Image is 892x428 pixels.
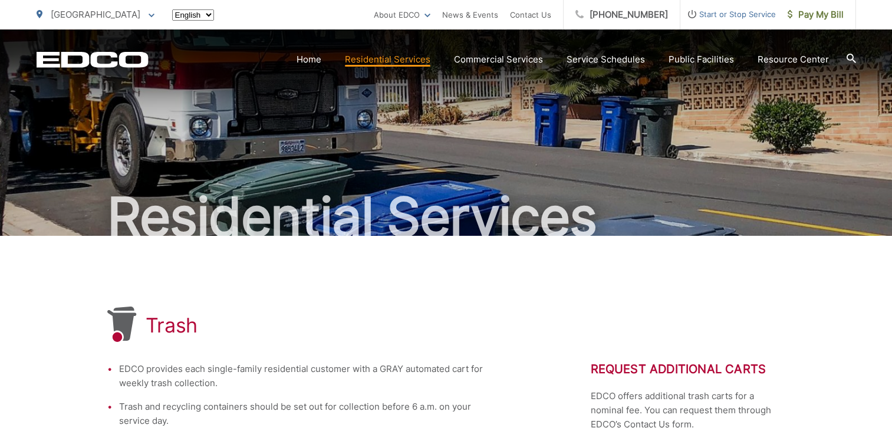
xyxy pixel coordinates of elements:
h1: Trash [146,314,198,337]
a: About EDCO [374,8,430,22]
li: Trash and recycling containers should be set out for collection before 6 a.m. on your service day. [119,400,496,428]
span: Pay My Bill [788,8,844,22]
a: Contact Us [510,8,551,22]
a: Public Facilities [669,52,734,67]
a: Residential Services [345,52,430,67]
a: EDCD logo. Return to the homepage. [37,51,149,68]
a: Commercial Services [454,52,543,67]
a: Resource Center [758,52,829,67]
h2: Request Additional Carts [591,362,785,376]
a: Home [297,52,321,67]
a: Service Schedules [567,52,645,67]
a: News & Events [442,8,498,22]
span: [GEOGRAPHIC_DATA] [51,9,140,20]
h2: Residential Services [37,187,856,246]
li: EDCO provides each single-family residential customer with a GRAY automated cart for weekly trash... [119,362,496,390]
select: Select a language [172,9,214,21]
